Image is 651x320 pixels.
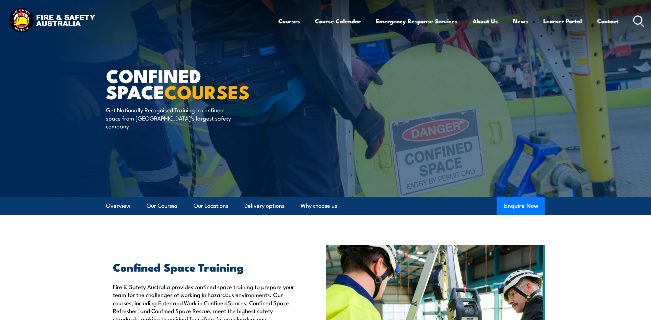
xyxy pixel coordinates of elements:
a: Our Courses [147,197,177,215]
a: Delivery options [244,197,284,215]
strong: COURSES [164,77,250,105]
a: Why choose us [301,197,337,215]
a: Course Calendar [315,12,361,30]
a: About Us [473,12,498,30]
a: News [513,12,528,30]
h1: Confined Space [106,67,276,99]
p: Get Nationally Recognised Training in confined space from [GEOGRAPHIC_DATA]’s largest safety comp... [106,106,231,130]
a: Learner Portal [543,12,582,30]
a: Overview [106,197,130,215]
h2: Confined Space Training [113,262,294,272]
button: Enquire Now [497,197,545,215]
a: Emergency Response Services [376,12,457,30]
a: Contact [597,12,619,30]
a: Courses [278,12,300,30]
a: Our Locations [194,197,228,215]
